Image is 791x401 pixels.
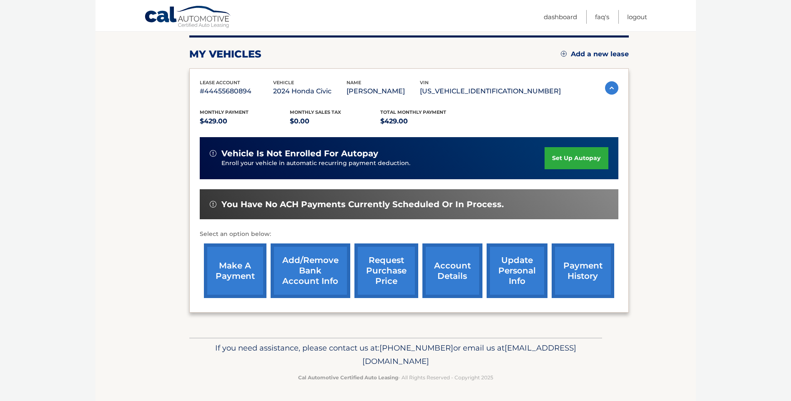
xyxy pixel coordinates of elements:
[200,85,273,97] p: #44455680894
[354,243,418,298] a: request purchase price
[545,147,608,169] a: set up autopay
[362,343,576,366] span: [EMAIL_ADDRESS][DOMAIN_NAME]
[347,85,420,97] p: [PERSON_NAME]
[561,51,567,57] img: add.svg
[420,85,561,97] p: [US_VEHICLE_IDENTIFICATION_NUMBER]
[273,85,347,97] p: 2024 Honda Civic
[487,243,547,298] a: update personal info
[210,201,216,208] img: alert-white.svg
[273,80,294,85] span: vehicle
[290,109,341,115] span: Monthly sales Tax
[347,80,361,85] span: name
[290,115,380,127] p: $0.00
[200,80,240,85] span: lease account
[144,5,232,30] a: Cal Automotive
[200,109,249,115] span: Monthly Payment
[221,159,545,168] p: Enroll your vehicle in automatic recurring payment deduction.
[422,243,482,298] a: account details
[271,243,350,298] a: Add/Remove bank account info
[561,50,629,58] a: Add a new lease
[544,10,577,24] a: Dashboard
[200,229,618,239] p: Select an option below:
[189,48,261,60] h2: my vehicles
[380,115,471,127] p: $429.00
[298,374,398,381] strong: Cal Automotive Certified Auto Leasing
[380,109,446,115] span: Total Monthly Payment
[420,80,429,85] span: vin
[379,343,453,353] span: [PHONE_NUMBER]
[195,341,597,368] p: If you need assistance, please contact us at: or email us at
[221,148,378,159] span: vehicle is not enrolled for autopay
[605,81,618,95] img: accordion-active.svg
[552,243,614,298] a: payment history
[204,243,266,298] a: make a payment
[627,10,647,24] a: Logout
[595,10,609,24] a: FAQ's
[221,199,504,210] span: You have no ACH payments currently scheduled or in process.
[210,150,216,157] img: alert-white.svg
[195,373,597,382] p: - All Rights Reserved - Copyright 2025
[200,115,290,127] p: $429.00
